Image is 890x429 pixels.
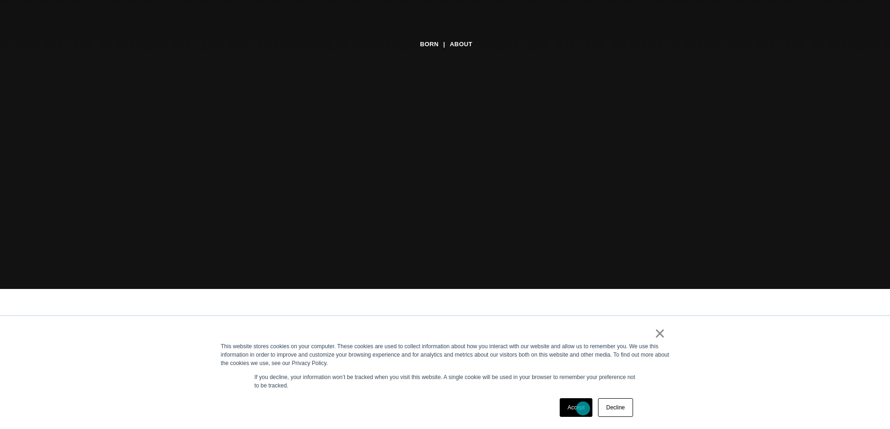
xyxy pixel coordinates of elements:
a: Accept [560,398,593,417]
a: × [655,329,666,338]
div: This website stores cookies on your computer. These cookies are used to collect information about... [221,342,669,367]
p: If you decline, your information won’t be tracked when you visit this website. A single cookie wi... [255,373,636,390]
a: Decline [598,398,633,417]
a: BORN [420,37,439,51]
a: About [450,37,472,51]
